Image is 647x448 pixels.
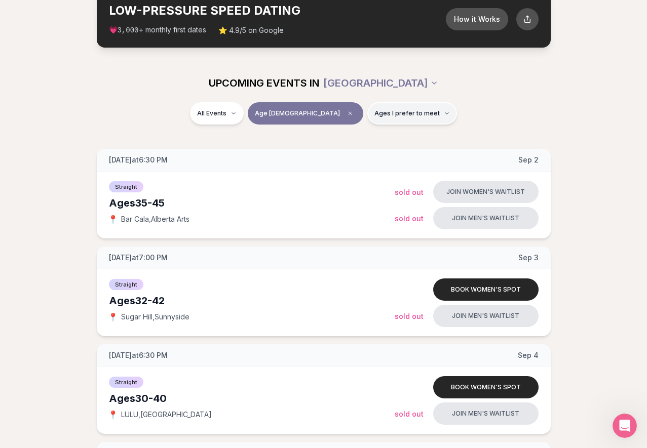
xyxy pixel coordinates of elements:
span: Straight [109,181,143,192]
span: Sold Out [395,214,424,223]
span: Clear age [344,107,356,119]
span: ⭐ 4.9/5 on Google [218,25,284,35]
span: Straight [109,279,143,290]
button: Join men's waitlist [433,305,539,327]
span: Sep 3 [518,253,539,263]
span: 3,000 [118,26,139,34]
h2: LOW-PRESSURE SPEED DATING [109,3,446,19]
span: Sugar Hill , Sunnyside [121,312,189,322]
button: [GEOGRAPHIC_DATA] [323,72,438,94]
span: [DATE] at 6:30 PM [109,155,168,165]
span: [DATE] at 6:30 PM [109,350,168,360]
button: Join women's waitlist [433,181,539,203]
span: Straight [109,377,143,388]
span: Sold Out [395,410,424,418]
span: LULU , [GEOGRAPHIC_DATA] [121,410,212,420]
button: All Events [190,102,244,125]
div: Ages 35-45 [109,196,395,210]
span: Sep 2 [518,155,539,165]
button: Age [DEMOGRAPHIC_DATA]Clear age [248,102,363,125]
span: 📍 [109,313,117,321]
span: 📍 [109,215,117,223]
span: Ages I prefer to meet [374,109,440,117]
span: [DATE] at 7:00 PM [109,253,168,263]
button: Ages I prefer to meet [367,102,457,125]
span: All Events [197,109,226,117]
button: How it Works [446,8,508,30]
button: Book women's spot [433,278,539,301]
div: Ages 32-42 [109,294,395,308]
span: 📍 [109,411,117,419]
button: Join men's waitlist [433,207,539,229]
span: Sep 4 [518,350,539,360]
span: Sold Out [395,312,424,320]
span: UPCOMING EVENTS IN [209,76,319,90]
span: Bar Cala , Alberta Arts [121,214,189,224]
iframe: Intercom live chat [613,414,637,438]
div: Ages 30-40 [109,391,395,405]
button: Book women's spot [433,376,539,398]
span: 💗 + monthly first dates [109,25,206,35]
span: Age [DEMOGRAPHIC_DATA] [255,109,340,117]
button: Join men's waitlist [433,402,539,425]
span: Sold Out [395,188,424,196]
